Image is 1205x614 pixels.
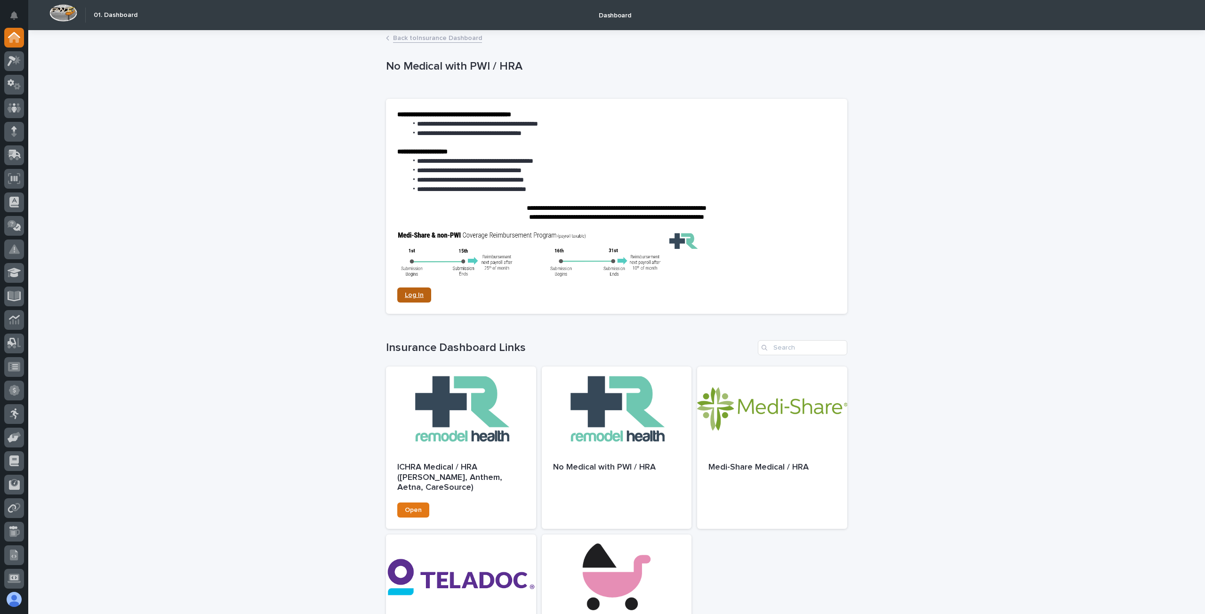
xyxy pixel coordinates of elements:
[553,462,681,473] p: No Medical with PWI / HRA
[397,462,525,493] p: ICHRA Medical / HRA ([PERSON_NAME], Anthem, Aetna, CareSource)
[393,32,482,43] a: Back toInsurance Dashboard
[386,367,536,529] a: ICHRA Medical / HRA ([PERSON_NAME], Anthem, Aetna, CareSource)Open
[397,502,429,518] a: Open
[386,60,843,73] p: No Medical with PWI / HRA
[4,6,24,25] button: Notifications
[386,341,754,355] h1: Insurance Dashboard Links
[12,11,24,26] div: Notifications
[49,4,77,22] img: Workspace Logo
[708,462,836,473] p: Medi-Share Medical / HRA
[697,367,847,529] a: Medi-Share Medical / HRA
[542,367,692,529] a: No Medical with PWI / HRA
[94,11,137,19] h2: 01. Dashboard
[397,287,431,303] a: Log In
[758,340,847,355] input: Search
[405,292,424,298] span: Log In
[405,507,422,513] span: Open
[4,590,24,609] button: users-avatar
